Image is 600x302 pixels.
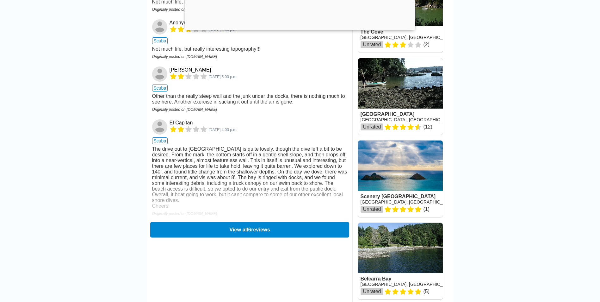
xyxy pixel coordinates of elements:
[152,137,168,144] span: scuba
[152,66,167,82] img: Scott Thiessen
[152,119,168,135] a: El Capitan
[152,19,168,35] a: Anonymous
[152,7,347,12] div: Originally posted on [DOMAIN_NAME]
[152,66,168,82] a: Scott Thiessen
[152,93,347,105] div: Other than the really steep wall and the junk under the docks, there is nothing much to see here....
[150,222,349,237] button: View all6reviews
[209,75,238,79] span: 2514
[152,19,167,35] img: Anonymous
[152,119,167,135] img: El Capitan
[152,146,347,209] div: The drive out to [GEOGRAPHIC_DATA] is quite lovely, though the dive left a bit to be desired. Fro...
[152,46,347,52] div: Not much life, but really interesting topography!!!
[170,120,193,126] a: El Capitan
[152,85,168,91] span: scuba
[152,37,168,44] span: scuba
[209,128,238,132] span: 3443
[152,54,347,59] div: Originally posted on [DOMAIN_NAME]
[152,107,347,112] div: Originally posted on [DOMAIN_NAME]
[170,67,211,73] a: [PERSON_NAME]
[170,20,196,26] a: Anonymous
[152,211,347,216] div: Originally posted on [DOMAIN_NAME]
